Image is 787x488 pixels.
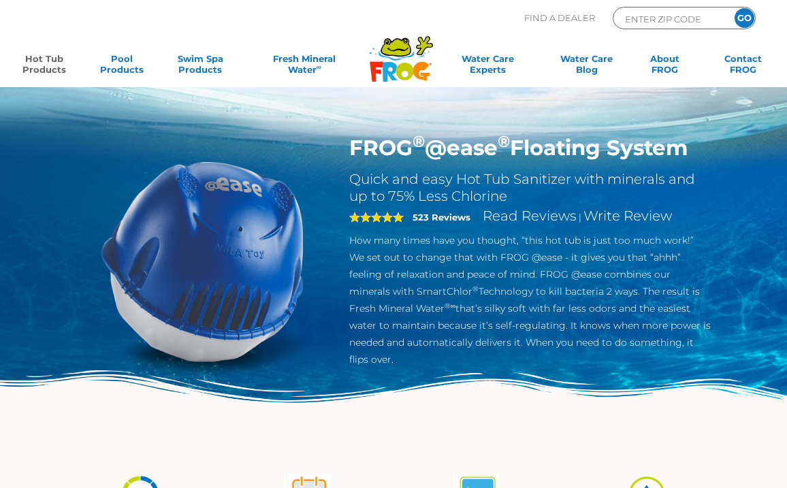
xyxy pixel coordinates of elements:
[170,53,231,80] a: Swim SpaProducts
[349,212,404,223] span: 5
[349,232,711,368] p: How many times have you thought, “this hot tub is just too much work!” We set out to change that ...
[349,135,711,161] h1: FROG @ease Floating System
[248,53,361,80] a: Fresh MineralWater∞
[472,284,479,293] sup: ®
[14,53,74,80] a: Hot TubProducts
[92,53,152,80] a: PoolProducts
[436,53,539,80] a: Water CareExperts
[349,171,711,205] h2: Quick and easy Hot Tub Sanitizer with minerals and up to 75% Less Chlorine
[483,208,577,224] a: Read Reviews
[635,53,695,80] a: AboutFROG
[624,11,716,27] input: Zip Code Form
[735,8,754,28] input: GO
[445,302,456,310] sup: ®∞
[317,63,321,71] sup: ∞
[556,53,617,80] a: Water CareBlog
[76,135,329,387] img: hot-tub-product-atease-system.png
[498,131,510,151] sup: ®
[413,131,425,151] sup: ®
[413,212,470,223] strong: 523 Reviews
[713,53,773,80] a: ContactFROG
[579,212,581,223] span: |
[524,7,595,29] p: Find A Dealer
[583,208,672,224] a: Write Review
